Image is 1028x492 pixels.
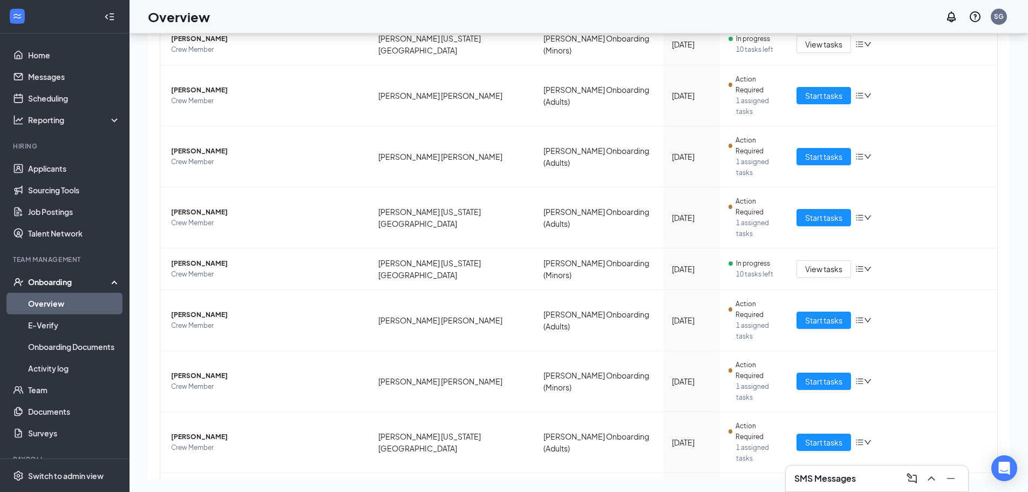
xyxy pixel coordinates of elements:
[28,277,111,287] div: Onboarding
[28,44,120,66] a: Home
[28,422,120,444] a: Surveys
[104,11,115,22] svg: Collapse
[28,470,104,481] div: Switch to admin view
[370,290,535,351] td: [PERSON_NAME] [PERSON_NAME]
[796,260,851,278] button: View tasks
[855,40,864,49] span: bars
[805,212,842,224] span: Start tasks
[991,455,1017,481] div: Open Intercom Messenger
[171,33,361,44] span: [PERSON_NAME]
[13,255,118,264] div: Team Management
[171,85,361,96] span: [PERSON_NAME]
[855,91,864,100] span: bars
[736,96,779,117] span: 1 assigned tasks
[28,314,120,336] a: E-Verify
[805,263,842,275] span: View tasks
[796,36,851,53] button: View tasks
[805,314,842,326] span: Start tasks
[805,151,842,163] span: Start tasks
[28,336,120,358] a: Onboarding Documents
[171,96,361,106] span: Crew Member
[535,351,663,412] td: [PERSON_NAME] Onboarding (Minors)
[28,158,120,179] a: Applicants
[370,351,535,412] td: [PERSON_NAME] [PERSON_NAME]
[736,218,779,239] span: 1 assigned tasks
[171,309,361,320] span: [PERSON_NAME]
[736,381,779,403] span: 1 assigned tasks
[672,151,711,163] div: [DATE]
[796,312,851,329] button: Start tasks
[171,146,361,157] span: [PERSON_NAME]
[171,442,361,453] span: Crew Member
[28,379,120,401] a: Team
[805,38,842,50] span: View tasks
[535,412,663,473] td: [PERSON_NAME] Onboarding (Adults)
[736,258,770,269] span: In progress
[796,209,851,226] button: Start tasks
[672,90,711,102] div: [DATE]
[535,24,663,65] td: [PERSON_NAME] Onboarding (Minors)
[736,44,779,55] span: 10 tasks left
[370,65,535,126] td: [PERSON_NAME] [PERSON_NAME]
[855,438,864,447] span: bars
[736,135,779,157] span: Action Required
[994,12,1004,21] div: SG
[736,299,779,320] span: Action Required
[12,11,23,22] svg: WorkstreamLogo
[906,472,918,485] svg: ComposeMessage
[370,412,535,473] td: [PERSON_NAME] [US_STATE][GEOGRAPHIC_DATA]
[672,38,711,50] div: [DATE]
[805,90,842,102] span: Start tasks
[855,265,864,273] span: bars
[171,432,361,442] span: [PERSON_NAME]
[736,421,779,442] span: Action Required
[864,92,872,99] span: down
[736,360,779,381] span: Action Required
[794,473,856,484] h3: SMS Messages
[805,436,842,448] span: Start tasks
[736,33,770,44] span: In progress
[535,187,663,248] td: [PERSON_NAME] Onboarding (Adults)
[28,358,120,379] a: Activity log
[28,223,120,244] a: Talent Network
[796,373,851,390] button: Start tasks
[736,269,779,280] span: 10 tasks left
[864,439,872,446] span: down
[945,10,958,23] svg: Notifications
[535,248,663,290] td: [PERSON_NAME] Onboarding (Minors)
[13,141,118,151] div: Hiring
[13,455,118,464] div: Payroll
[736,157,779,178] span: 1 assigned tasks
[28,201,120,223] a: Job Postings
[370,248,535,290] td: [PERSON_NAME] [US_STATE][GEOGRAPHIC_DATA]
[923,470,940,487] button: ChevronUp
[855,316,864,325] span: bars
[944,472,957,485] svg: Minimize
[736,320,779,342] span: 1 assigned tasks
[942,470,959,487] button: Minimize
[370,126,535,187] td: [PERSON_NAME] [PERSON_NAME]
[13,470,24,481] svg: Settings
[28,401,120,422] a: Documents
[672,263,711,275] div: [DATE]
[28,66,120,87] a: Messages
[672,212,711,224] div: [DATE]
[736,74,779,96] span: Action Required
[535,290,663,351] td: [PERSON_NAME] Onboarding (Adults)
[864,265,872,273] span: down
[796,148,851,165] button: Start tasks
[796,434,851,451] button: Start tasks
[171,269,361,280] span: Crew Member
[370,187,535,248] td: [PERSON_NAME] [US_STATE][GEOGRAPHIC_DATA]
[28,179,120,201] a: Sourcing Tools
[736,442,779,464] span: 1 assigned tasks
[171,218,361,228] span: Crew Member
[171,157,361,167] span: Crew Member
[13,114,24,125] svg: Analysis
[864,316,872,324] span: down
[672,375,711,387] div: [DATE]
[535,126,663,187] td: [PERSON_NAME] Onboarding (Adults)
[864,41,872,48] span: down
[171,258,361,269] span: [PERSON_NAME]
[28,114,121,125] div: Reporting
